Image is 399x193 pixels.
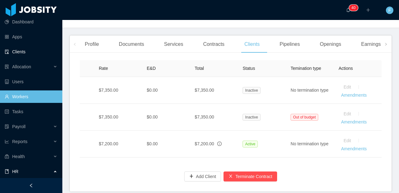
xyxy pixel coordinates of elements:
td: $7,350.00 [190,77,238,104]
span: Inactive [243,114,260,121]
div: Contracts [198,36,229,53]
span: Out of budget [291,114,318,121]
span: info-circle [217,142,222,146]
button: Edit [339,82,356,92]
td: $7,350.00 [94,104,142,131]
a: icon: robotUsers [5,75,57,88]
button: icon: closeTerminate Contract [224,171,277,181]
span: Total [195,66,204,71]
span: Reports [12,139,27,144]
button: Edit [339,136,356,146]
span: Payroll [12,124,26,129]
a: icon: auditClients [5,46,57,58]
button: Edit [339,109,356,119]
span: Rate [99,66,108,71]
i: icon: solution [5,65,9,69]
span: Health [12,154,25,159]
i: icon: medicine-box [5,154,9,159]
td: $7,200.00 [94,131,142,157]
div: Clients [239,36,265,53]
a: icon: profileTasks [5,105,57,118]
td: $7,350.00 [94,77,142,104]
span: Inactive [243,87,260,94]
p: 4 [351,5,353,11]
div: Profile [80,36,104,53]
span: Temination type [291,66,321,71]
td: No termination type [286,77,334,104]
td: $7,350.00 [190,104,238,131]
span: HR [12,169,18,174]
div: Documents [114,36,149,53]
i: icon: bell [346,8,350,12]
span: $0.00 [147,88,158,93]
span: Active [243,141,258,147]
div: Services [159,36,188,53]
a: Amendments [341,93,367,98]
i: icon: plus [366,8,370,12]
a: icon: pie-chartDashboard [5,16,57,28]
span: Actions [339,66,353,71]
a: icon: appstoreApps [5,31,57,43]
span: F [388,7,391,14]
i: icon: book [5,169,9,174]
div: Pipelines [275,36,305,53]
i: icon: right [384,43,387,46]
p: 0 [353,5,356,11]
a: Amendments [341,119,367,124]
span: Status [243,66,255,71]
td: No termination type [286,131,334,157]
span: Allocation [12,64,31,69]
span: $7,200.00 [195,141,214,146]
i: icon: left [73,43,76,46]
span: $0.00 [147,141,158,146]
span: $0.00 [147,114,158,119]
sup: 40 [349,5,358,11]
i: icon: file-protect [5,124,9,129]
span: E&D [147,66,156,71]
div: Openings [315,36,346,53]
a: Amendments [341,146,367,151]
i: icon: line-chart [5,139,9,144]
a: icon: userWorkers [5,90,57,103]
button: icon: plusAdd Client [184,171,221,181]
